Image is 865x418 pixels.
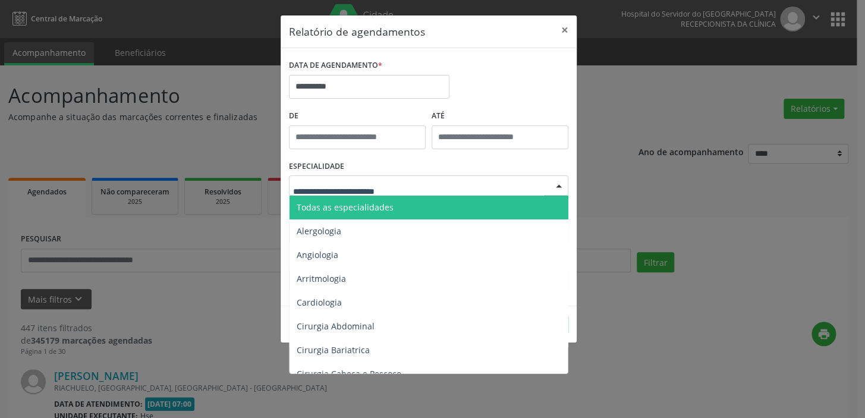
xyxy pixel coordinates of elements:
[297,344,370,356] span: Cirurgia Bariatrica
[297,297,342,308] span: Cardiologia
[297,273,346,284] span: Arritmologia
[297,320,375,332] span: Cirurgia Abdominal
[297,249,338,260] span: Angiologia
[289,56,382,75] label: DATA DE AGENDAMENTO
[289,24,425,39] h5: Relatório de agendamentos
[297,202,394,213] span: Todas as especialidades
[289,107,426,125] label: De
[553,15,577,45] button: Close
[289,158,344,176] label: ESPECIALIDADE
[297,368,401,379] span: Cirurgia Cabeça e Pescoço
[297,225,341,237] span: Alergologia
[432,107,568,125] label: ATÉ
